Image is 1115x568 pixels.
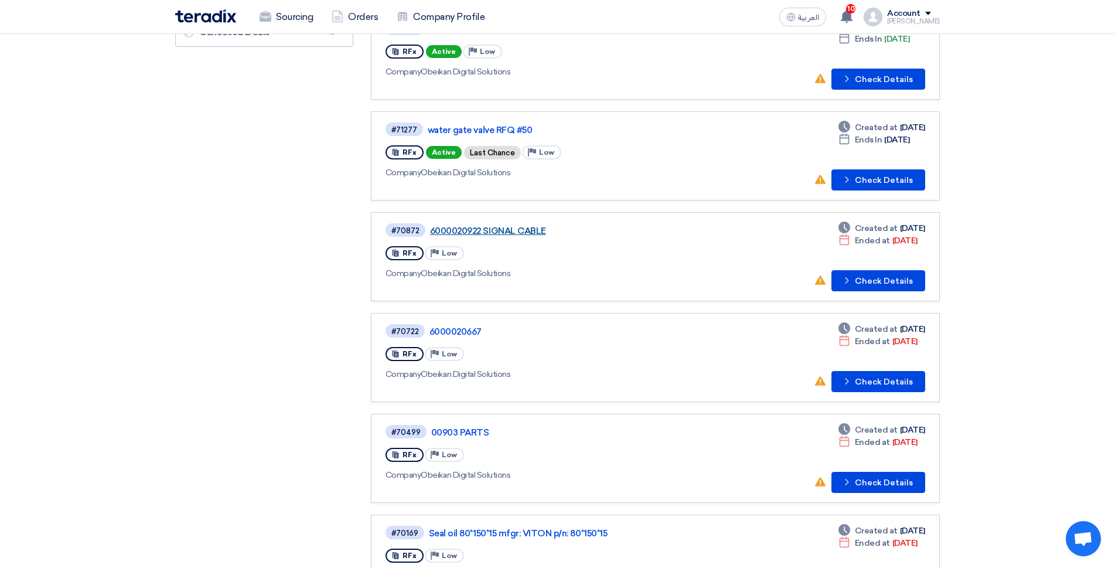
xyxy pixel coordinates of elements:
button: Check Details [831,69,925,90]
img: Teradix logo [175,9,236,23]
a: 6000020922 SIGNAL CABLE [430,226,723,236]
div: #71277 [391,126,417,134]
span: Ended at [855,335,890,348]
div: Obeikan Digital Solutions [386,368,725,380]
span: Low [539,148,554,157]
div: Last Chance [464,146,521,159]
span: Low [480,47,495,56]
a: water gate valve RFQ #50 [428,125,721,135]
span: Created at [855,121,898,134]
span: Low [442,552,457,560]
span: Active [426,45,462,58]
div: [DATE] [838,525,925,537]
span: Created at [855,424,898,436]
div: Obeikan Digital Solutions [386,166,723,179]
img: profile_test.png [864,8,882,26]
button: Check Details [831,270,925,291]
div: Obeikan Digital Solutions [386,66,723,78]
div: [DATE] [838,134,910,146]
span: Created at [855,222,898,234]
span: Low [442,249,457,257]
span: Low [442,451,457,459]
div: [DATE] [838,33,910,45]
div: #70722 [391,328,419,335]
div: Open chat [1066,521,1101,556]
div: [DATE] [838,424,925,436]
a: 00903 PARTS [431,427,724,438]
span: Low [442,350,457,358]
div: #70169 [391,529,418,537]
div: [PERSON_NAME] [887,18,940,25]
span: Created at [855,525,898,537]
span: العربية [798,13,819,22]
span: Created at [855,323,898,335]
button: العربية [779,8,826,26]
div: #70872 [391,227,420,234]
span: Company [386,168,421,178]
span: RFx [403,552,417,560]
div: [DATE] [838,537,918,549]
span: Ends In [855,33,882,45]
a: Company Profile [387,4,494,30]
div: #70499 [391,428,421,436]
button: Check Details [831,169,925,191]
a: Orders [322,4,387,30]
span: Ended at [855,234,890,247]
span: RFx [403,148,417,157]
span: 10 [846,4,855,13]
button: Check Details [831,371,925,392]
div: [DATE] [838,335,918,348]
span: RFx [403,47,417,56]
div: [DATE] [838,323,925,335]
span: Ends In [855,134,882,146]
span: Company [386,268,421,278]
div: Obeikan Digital Solutions [386,267,725,280]
span: Ended at [855,436,890,448]
div: Obeikan Digital Solutions [386,469,727,481]
div: [DATE] [838,436,918,448]
div: [DATE] [838,234,918,247]
span: Ended at [855,537,890,549]
span: RFx [403,350,417,358]
span: Company [386,470,421,480]
button: Check Details [831,472,925,493]
span: Company [386,369,421,379]
div: [DATE] [838,121,925,134]
div: [DATE] [838,222,925,234]
a: 6000020667 [429,326,722,337]
span: Company [386,67,421,77]
span: RFx [403,451,417,459]
span: RFx [403,249,417,257]
a: Sourcing [250,4,322,30]
div: Account [887,9,920,19]
span: Active [426,146,462,159]
a: Seal oil 80*150*15 mfgr: VITON p/n: 80*150*15 [429,528,722,539]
